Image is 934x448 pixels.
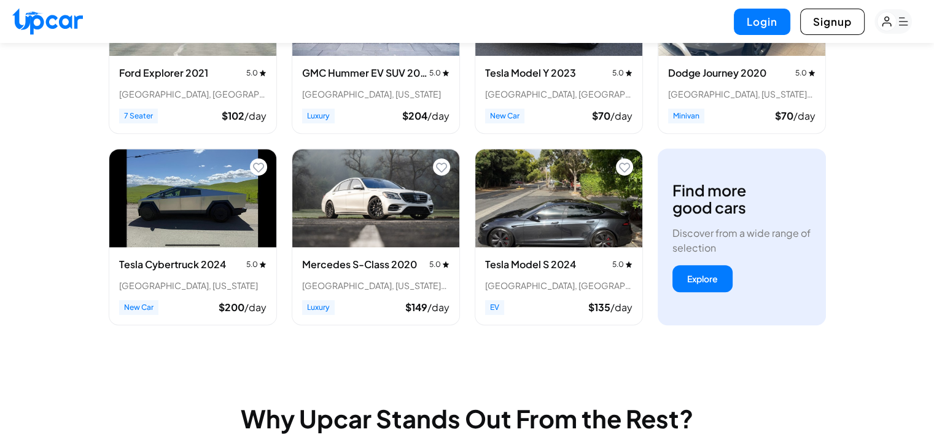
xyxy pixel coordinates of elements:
[292,149,460,325] div: View details for Mercedes S-Class 2020
[808,69,815,76] img: star
[672,265,733,292] button: Explore
[119,109,158,123] span: 7 Seater
[119,279,267,292] div: [GEOGRAPHIC_DATA], [US_STATE]
[246,68,267,78] span: 5.0
[302,88,449,100] div: [GEOGRAPHIC_DATA], [US_STATE]
[405,301,427,314] span: $ 149
[442,69,449,76] img: star
[427,301,449,314] span: /day
[222,109,244,122] span: $ 102
[475,149,643,325] div: View details for Tesla Model S 2024
[592,109,610,122] span: $ 70
[119,300,158,315] span: New Car
[485,257,576,272] h3: Tesla Model S 2024
[119,257,226,272] h3: Tesla Cybertruck 2024
[625,261,632,268] img: star
[616,158,633,176] button: Add to favorites
[668,66,766,80] h3: Dodge Journey 2020
[109,149,277,325] div: View details for Tesla Cybertruck 2024
[775,109,793,122] span: $ 70
[429,260,449,269] span: 5.0
[12,8,83,34] img: Upcar Logo
[402,109,427,122] span: $ 204
[109,149,276,247] img: Tesla Cybertruck 2024
[250,158,267,176] button: Add to favorites
[734,9,790,35] button: Login
[588,301,610,314] span: $ 135
[485,109,524,123] span: New Car
[485,88,632,100] div: [GEOGRAPHIC_DATA], [GEOGRAPHIC_DATA]
[302,300,335,315] span: Luxury
[427,109,449,122] span: /day
[672,182,746,216] h3: Find more good cars
[259,261,267,268] img: star
[292,149,459,247] img: Mercedes S-Class 2020
[433,158,450,176] button: Add to favorites
[668,88,815,100] div: [GEOGRAPHIC_DATA], [US_STATE] • 1 trips
[109,404,826,433] h2: Why Upcar Stands Out From the Rest?
[246,260,267,269] span: 5.0
[302,257,417,272] h3: Mercedes S-Class 2020
[302,279,449,292] div: [GEOGRAPHIC_DATA], [US_STATE] • 2 trips
[485,300,504,315] span: EV
[625,69,632,76] img: star
[244,109,267,122] span: /day
[795,68,815,78] span: 5.0
[612,260,632,269] span: 5.0
[259,69,267,76] img: star
[485,279,632,292] div: [GEOGRAPHIC_DATA], [GEOGRAPHIC_DATA]
[672,226,811,255] p: Discover from a wide range of selection
[485,66,576,80] h3: Tesla Model Y 2023
[610,109,632,122] span: /day
[429,68,449,78] span: 5.0
[119,66,208,80] h3: Ford Explorer 2021
[668,109,704,123] span: Minivan
[302,66,430,80] h3: GMC Hummer EV SUV 2024
[302,109,335,123] span: Luxury
[119,88,267,100] div: [GEOGRAPHIC_DATA], [GEOGRAPHIC_DATA] • 1 trips
[793,109,815,122] span: /day
[475,149,642,247] img: Tesla Model S 2024
[610,301,632,314] span: /day
[612,68,632,78] span: 5.0
[244,301,267,314] span: /day
[442,261,449,268] img: star
[219,301,244,314] span: $ 200
[800,9,865,35] button: Signup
